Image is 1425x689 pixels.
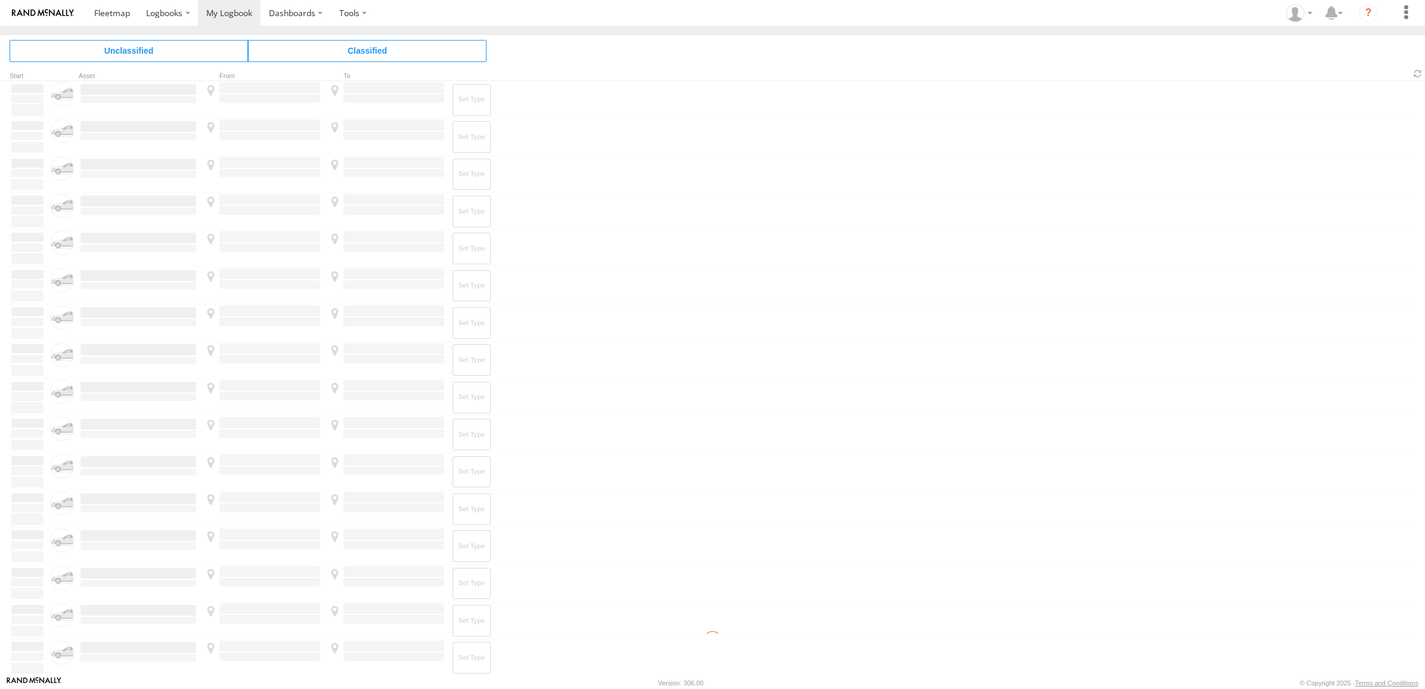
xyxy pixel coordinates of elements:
[1282,4,1316,22] div: Andrew Stead
[79,73,198,79] div: Asset
[203,73,322,79] div: From
[10,40,248,61] span: Click to view Unclassified Trips
[1359,4,1378,23] i: ?
[1300,679,1418,687] div: © Copyright 2025 -
[10,73,45,79] div: Click to Sort
[1355,679,1418,687] a: Terms and Conditions
[658,679,704,687] div: Version: 306.00
[1411,68,1425,79] span: Refresh
[327,73,446,79] div: To
[248,40,487,61] span: Click to view Classified Trips
[12,9,74,17] img: rand-logo.svg
[7,677,61,689] a: Visit our Website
